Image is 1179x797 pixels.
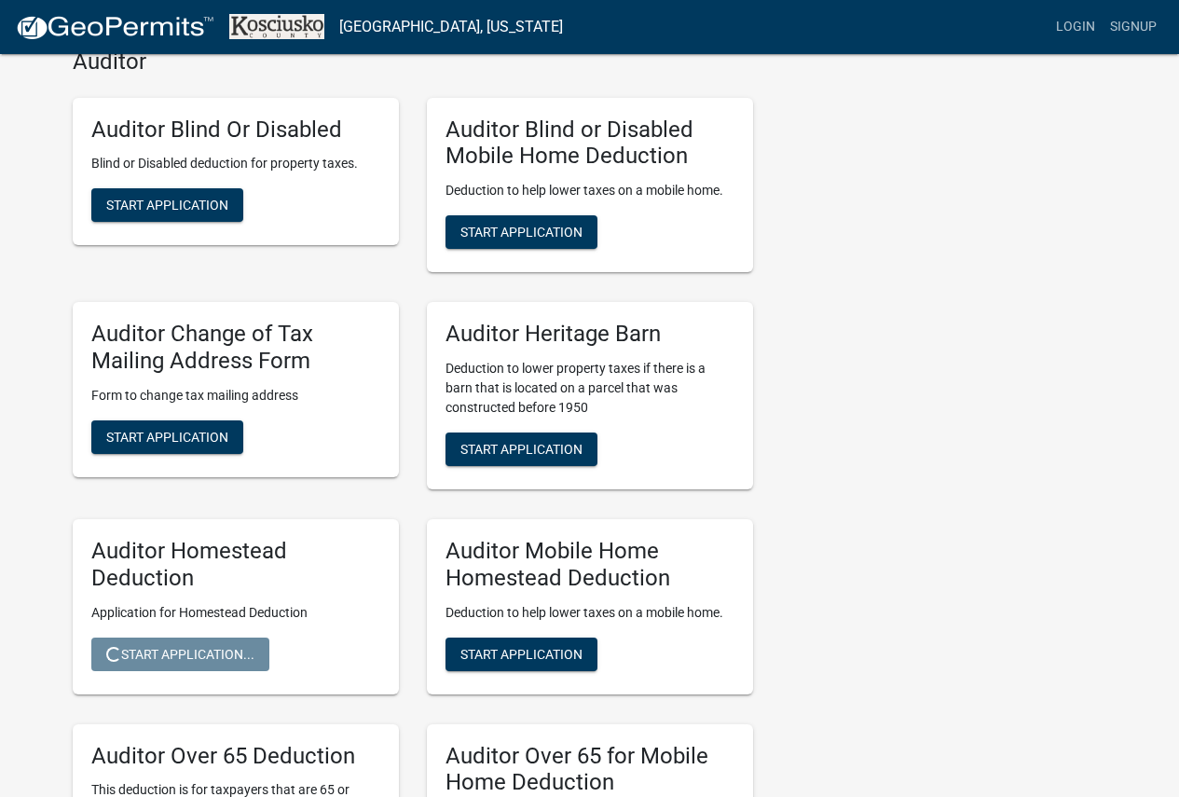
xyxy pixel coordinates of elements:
a: Login [1049,9,1103,45]
img: Kosciusko County, Indiana [229,14,324,39]
span: Start Application [460,441,583,456]
h5: Auditor Over 65 for Mobile Home Deduction [446,743,734,797]
h5: Auditor Heritage Barn [446,321,734,348]
a: Signup [1103,9,1164,45]
button: Start Application... [91,638,269,671]
p: Blind or Disabled deduction for property taxes. [91,154,380,173]
span: Start Application [460,646,583,661]
h5: Auditor Homestead Deduction [91,538,380,592]
p: Deduction to help lower taxes on a mobile home. [446,603,734,623]
button: Start Application [91,420,243,454]
p: Application for Homestead Deduction [91,603,380,623]
h5: Auditor Mobile Home Homestead Deduction [446,538,734,592]
h5: Auditor Over 65 Deduction [91,743,380,770]
h5: Auditor Blind Or Disabled [91,117,380,144]
a: [GEOGRAPHIC_DATA], [US_STATE] [339,11,563,43]
button: Start Application [446,638,597,671]
h4: Auditor [73,48,753,76]
p: Form to change tax mailing address [91,386,380,405]
span: Start Application... [106,646,254,661]
h5: Auditor Blind or Disabled Mobile Home Deduction [446,117,734,171]
span: Start Application [106,198,228,213]
button: Start Application [446,433,597,466]
h5: Auditor Change of Tax Mailing Address Form [91,321,380,375]
button: Start Application [91,188,243,222]
p: Deduction to help lower taxes on a mobile home. [446,181,734,200]
button: Start Application [446,215,597,249]
span: Start Application [106,429,228,444]
p: Deduction to lower property taxes if there is a barn that is located on a parcel that was constru... [446,359,734,418]
span: Start Application [460,225,583,240]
